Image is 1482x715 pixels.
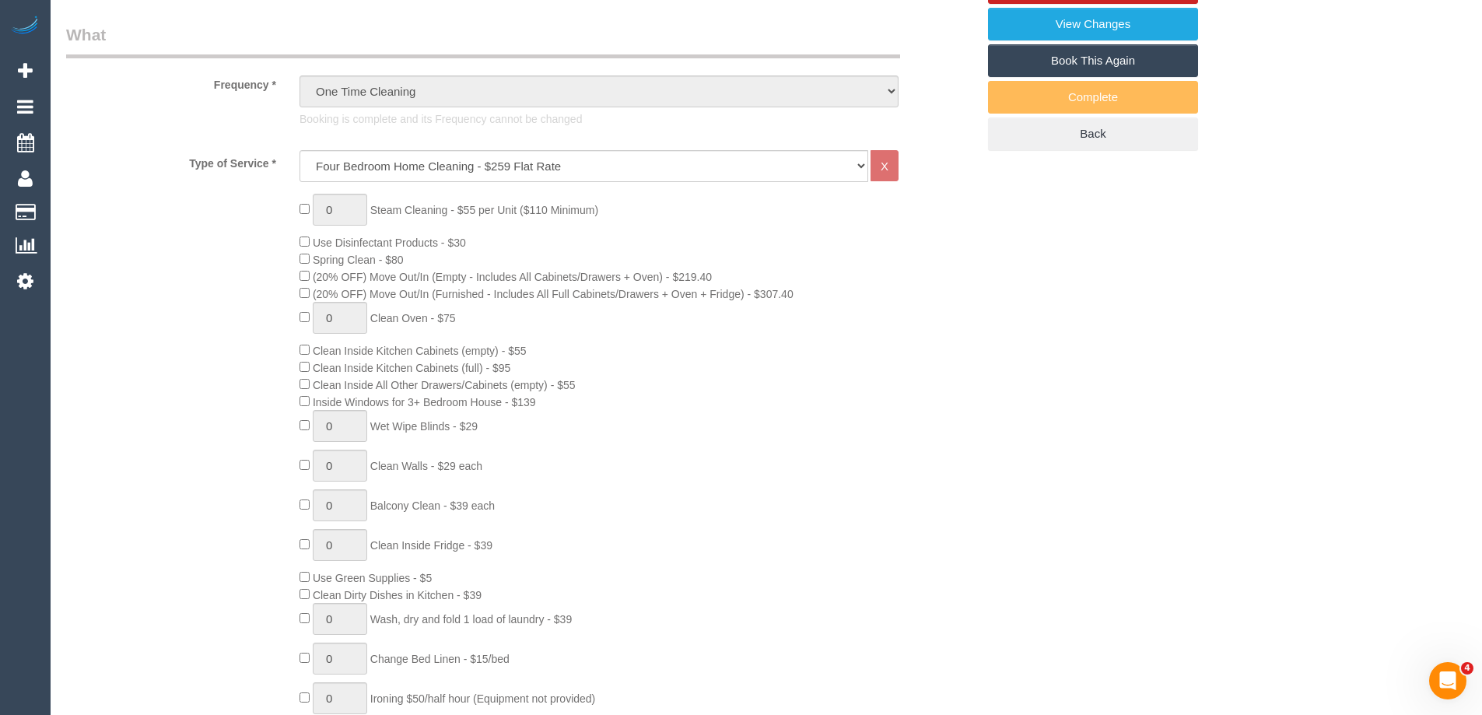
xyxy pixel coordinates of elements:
[370,499,495,512] span: Balcony Clean - $39 each
[313,345,527,357] span: Clean Inside Kitchen Cabinets (empty) - $55
[370,653,510,665] span: Change Bed Linen - $15/bed
[370,420,478,433] span: Wet Wipe Blinds - $29
[313,362,510,374] span: Clean Inside Kitchen Cabinets (full) - $95
[300,111,899,127] p: Booking is complete and its Frequency cannot be changed
[313,379,576,391] span: Clean Inside All Other Drawers/Cabinets (empty) - $55
[66,23,900,58] legend: What
[313,572,432,584] span: Use Green Supplies - $5
[370,613,572,626] span: Wash, dry and fold 1 load of laundry - $39
[313,254,404,266] span: Spring Clean - $80
[313,237,466,249] span: Use Disinfectant Products - $30
[370,460,482,472] span: Clean Walls - $29 each
[988,8,1198,40] a: View Changes
[313,396,536,408] span: Inside Windows for 3+ Bedroom House - $139
[988,44,1198,77] a: Book This Again
[9,16,40,37] img: Automaid Logo
[370,539,492,552] span: Clean Inside Fridge - $39
[370,204,598,216] span: Steam Cleaning - $55 per Unit ($110 Minimum)
[313,288,794,300] span: (20% OFF) Move Out/In (Furnished - Includes All Full Cabinets/Drawers + Oven + Fridge) - $307.40
[1429,662,1466,699] iframe: Intercom live chat
[54,72,288,93] label: Frequency *
[370,692,596,705] span: Ironing $50/half hour (Equipment not provided)
[988,117,1198,150] a: Back
[1461,662,1473,675] span: 4
[313,271,712,283] span: (20% OFF) Move Out/In (Empty - Includes All Cabinets/Drawers + Oven) - $219.40
[313,589,482,601] span: Clean Dirty Dishes in Kitchen - $39
[54,150,288,171] label: Type of Service *
[370,312,456,324] span: Clean Oven - $75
